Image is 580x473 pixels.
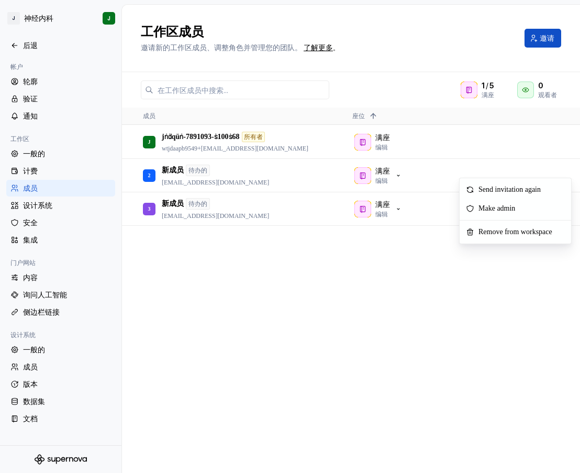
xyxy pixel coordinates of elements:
[148,139,151,145] font: J
[375,201,390,209] font: 满座
[188,200,207,207] font: 待办的
[6,269,115,286] a: 内容
[375,211,388,218] font: 编辑
[6,393,115,410] a: 数据集
[375,177,388,184] font: 编辑
[352,165,407,186] button: 满座编辑
[23,166,38,175] font: 计费
[23,183,38,192] font: 成员
[141,43,302,52] font: 邀请新的工作区成员、调整角色并管理您的团队。
[153,80,329,99] input: 在工作区成员中搜索...
[148,172,151,178] font: 2
[474,180,549,199] span: Send invitation again
[538,91,557,99] font: 观看者
[540,33,554,42] font: 邀请
[2,7,119,30] button: J神经内科J
[23,414,38,423] font: 文档
[23,362,38,371] font: 成员
[6,286,115,303] a: 询问人工智能
[6,410,115,427] a: 文档
[525,29,561,48] button: 邀请
[6,304,115,320] a: 侧边栏链接
[23,201,52,210] font: 设计系统
[482,91,494,99] font: 满座
[474,223,561,241] span: Remove from workspace
[23,41,38,50] font: 后退
[143,112,155,120] font: 成员
[23,397,45,406] font: 数据集
[23,307,60,316] font: 侧边栏链接
[23,345,45,354] font: 一般的
[188,167,207,174] font: 待办的
[162,200,184,207] font: 新成员
[6,232,115,248] a: 集成
[6,73,115,90] a: 轮廓
[23,77,38,86] font: 轮廓
[375,167,390,175] font: 满座
[35,454,87,465] svg: 超新星标志
[10,135,29,143] font: 工作区
[23,94,38,103] font: 验证
[23,235,38,244] font: 集成
[162,212,269,220] font: [EMAIL_ADDRESS][DOMAIN_NAME]
[10,63,23,71] font: 帐户
[304,43,333,52] font: 了解更多
[6,376,115,393] a: 版本
[244,133,263,141] font: 所有者
[23,111,38,120] font: 通知
[23,149,45,158] font: 一般的
[6,341,115,358] a: 一般的
[148,206,151,212] font: 3
[23,273,38,282] font: 内容
[162,145,308,152] font: wtjdaapb9549+[EMAIL_ADDRESS][DOMAIN_NAME]
[23,379,38,388] font: 版本
[107,15,110,21] font: J
[304,42,333,53] a: 了解更多
[6,197,115,214] a: 设计系统
[162,179,269,186] font: [EMAIL_ADDRESS][DOMAIN_NAME]
[141,24,204,39] font: 工作区成员
[24,14,53,22] font: 神经内科
[23,218,38,227] font: 安全
[6,145,115,162] a: 一般的
[6,163,115,179] a: 计费
[486,81,488,90] font: /
[482,81,485,90] font: 1
[352,199,407,220] button: 满座编辑
[6,108,115,124] a: 通知
[10,331,36,339] font: 设计系统
[162,133,240,141] font: jṅḋqüṅ-7891093-ṡ100ṡ68
[333,44,339,52] font: 。
[6,180,115,197] a: 成员
[162,166,184,174] font: 新成员
[23,290,67,299] font: 询问人工智能
[12,16,15,21] font: J
[6,90,115,107] a: 验证
[6,214,115,231] a: 安全
[474,199,523,218] span: Make admin
[352,112,365,120] font: 座位
[6,37,115,54] a: 后退
[489,81,494,90] font: 5
[10,259,36,267] font: 门户网站
[538,81,543,90] font: 0
[459,178,572,244] div: Context Menu
[6,359,115,375] a: 成员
